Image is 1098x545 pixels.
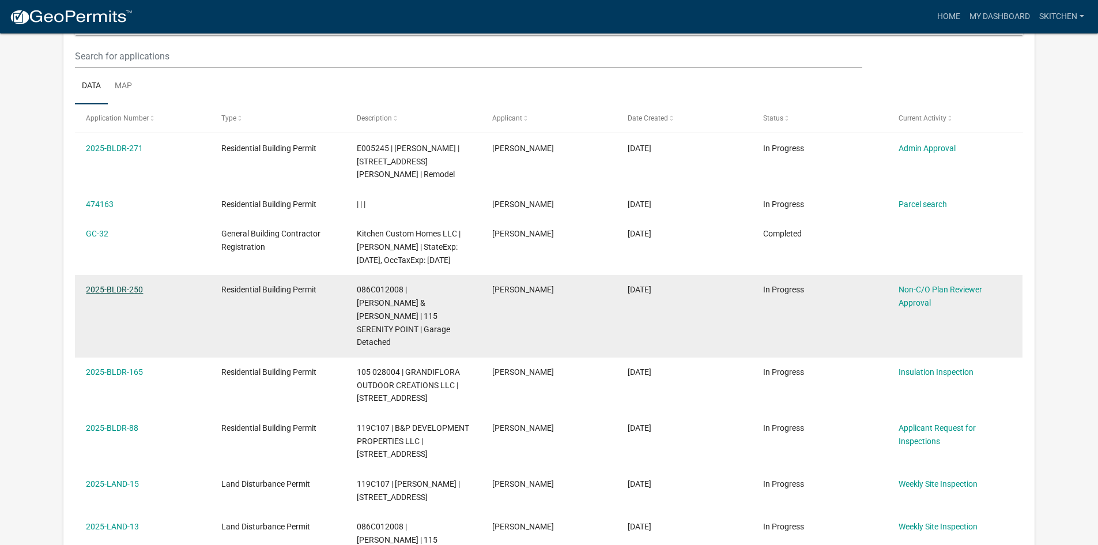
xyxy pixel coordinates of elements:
[210,104,346,132] datatable-header-cell: Type
[75,68,108,105] a: Data
[357,285,450,347] span: 086C012008 | TAYLOR BOBBY & CYNTHIA | 115 SERENITY POINT | Garage Detached
[763,522,804,531] span: In Progress
[899,367,974,377] a: Insulation Inspection
[86,114,149,122] span: Application Number
[492,144,554,153] span: Stephen Kitchen
[357,479,460,502] span: 119C107 | Mark Brannen | 251 EAST RIVER BEND DR
[763,367,804,377] span: In Progress
[899,522,978,531] a: Weekly Site Inspection
[75,44,862,68] input: Search for applications
[221,285,316,294] span: Residential Building Permit
[492,114,522,122] span: Applicant
[617,104,752,132] datatable-header-cell: Date Created
[86,285,143,294] a: 2025-BLDR-250
[357,229,461,265] span: Kitchen Custom Homes LLC | Stephen Kitchen | StateExp: 06/30/2026, OccTaxExp: 12/31/2025
[628,229,651,238] span: 08/21/2025
[899,200,947,209] a: Parcel search
[492,285,554,294] span: Stephen Kitchen
[86,200,114,209] a: 474163
[357,144,459,179] span: E005245 | Gloria Manley | 126 PHILLIPS DR | Remodel
[1035,6,1089,28] a: skitchen
[492,200,554,209] span: Stephen Kitchen
[628,367,651,377] span: 05/28/2025
[86,423,138,433] a: 2025-BLDR-88
[628,522,651,531] span: 02/26/2025
[899,144,956,153] a: Admin Approval
[86,522,139,531] a: 2025-LAND-13
[221,367,316,377] span: Residential Building Permit
[221,479,310,488] span: Land Disturbance Permit
[628,423,651,433] span: 03/17/2025
[86,144,143,153] a: 2025-BLDR-271
[628,285,651,294] span: 08/17/2025
[481,104,617,132] datatable-header-cell: Applicant
[899,479,978,488] a: Weekly Site Inspection
[221,114,236,122] span: Type
[492,229,554,238] span: Stephen Kitchen
[628,114,668,122] span: Date Created
[763,114,783,122] span: Status
[86,479,139,488] a: 2025-LAND-15
[357,200,365,209] span: | | |
[899,423,976,446] a: Applicant Request for Inspections
[221,522,310,531] span: Land Disturbance Permit
[887,104,1022,132] datatable-header-cell: Current Activity
[763,479,804,488] span: In Progress
[86,229,108,238] a: GC-32
[933,6,965,28] a: Home
[221,200,316,209] span: Residential Building Permit
[628,479,651,488] span: 03/17/2025
[108,68,139,105] a: Map
[221,229,320,251] span: General Building Contractor Registration
[492,423,554,433] span: Stephen Kitchen
[628,200,651,209] span: 09/05/2025
[763,200,804,209] span: In Progress
[899,285,982,307] a: Non-C/O Plan Reviewer Approval
[357,367,460,403] span: 105 028004 | GRANDIFLORA OUTDOOR CREATIONS LLC | 372 WARDS CHAPEL RD
[899,114,946,122] span: Current Activity
[628,144,651,153] span: 09/08/2025
[86,367,143,377] a: 2025-BLDR-165
[763,423,804,433] span: In Progress
[221,423,316,433] span: Residential Building Permit
[492,479,554,488] span: Stephen Kitchen
[357,423,469,459] span: 119C107 | B&P DEVELOPMENT PROPERTIES LLC | 251 EAST RIVER BEND DR
[763,285,804,294] span: In Progress
[763,144,804,153] span: In Progress
[763,229,802,238] span: Completed
[221,144,316,153] span: Residential Building Permit
[492,367,554,377] span: Stephen Kitchen
[357,114,392,122] span: Description
[752,104,887,132] datatable-header-cell: Status
[492,522,554,531] span: Stephen Kitchen
[346,104,481,132] datatable-header-cell: Description
[75,104,210,132] datatable-header-cell: Application Number
[965,6,1035,28] a: My Dashboard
